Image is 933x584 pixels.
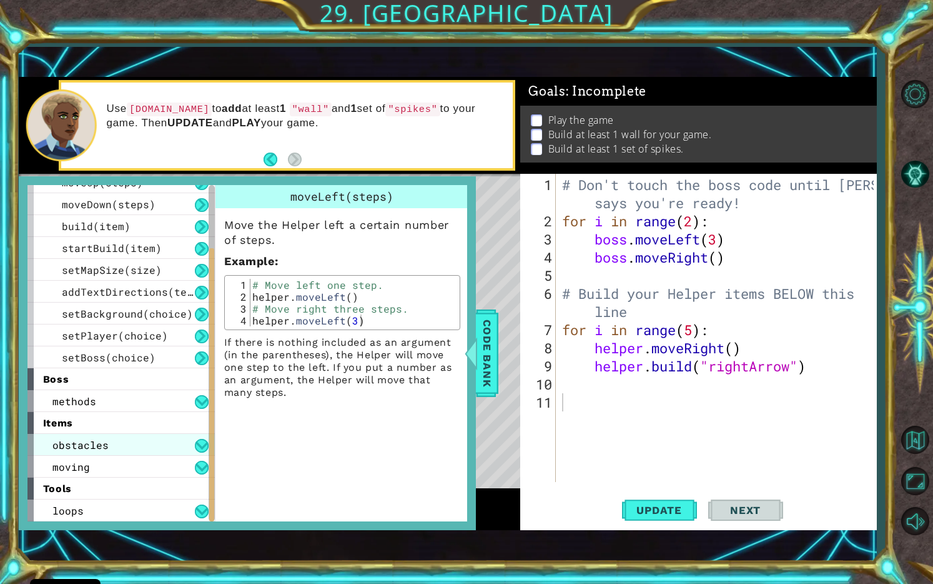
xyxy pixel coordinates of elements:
div: tools [27,478,215,500]
span: moveLeft(steps) [290,189,393,204]
span: moving [52,460,90,473]
span: addTextDirections(text) [62,285,205,298]
code: [DOMAIN_NAME] [127,103,212,116]
div: moveLeft(steps) [215,185,469,208]
div: 3 [228,303,250,315]
p: Build at least 1 wall for your game. [548,128,712,141]
div: 9 [523,357,556,375]
p: Build at least 1 set of spikes. [548,142,684,156]
span: setBackground(choice) [62,307,193,320]
button: Level Options [897,76,933,112]
span: Code Bank [477,315,497,391]
span: : Incomplete [566,84,646,99]
button: Maximize Browser [897,463,933,500]
button: Back to Map [897,422,933,458]
div: 1 [228,279,250,291]
p: Move the Helper left a certain number of steps. [224,218,460,248]
span: setBoss(choice) [62,351,155,364]
button: Update [622,492,697,528]
div: 4 [228,315,250,326]
code: "wall" [290,103,332,116]
p: Use to at least and set of to your game. Then and your game. [107,102,505,130]
span: setPlayer(choice) [62,329,168,342]
div: 5 [523,266,556,284]
button: Back [264,153,288,166]
div: 2 [523,212,556,230]
span: Example [224,254,275,268]
button: Next [288,153,302,166]
code: "spikes" [385,103,440,116]
p: If there is nothing included as an argument (in the parentheses), the Helper will move one step t... [224,336,460,399]
span: setMapSize(size) [62,263,162,276]
strong: 1 [350,103,357,114]
strong: UPDATE [167,117,213,129]
div: 7 [523,321,556,339]
p: Play the game [548,113,614,127]
span: Goals [528,84,646,99]
button: Mute [897,503,933,540]
div: 8 [523,339,556,357]
div: 11 [523,393,556,411]
a: Back to Map [897,420,933,461]
span: loops [52,504,84,517]
div: items [27,412,215,434]
span: Update [624,504,694,516]
div: boss [27,368,215,390]
strong: add [222,103,242,114]
button: Next [708,492,783,528]
span: Next [718,504,773,516]
span: moveDown(steps) [62,198,155,211]
span: items [43,417,73,429]
strong: : [224,254,279,268]
span: build(item) [62,219,131,233]
button: AI Hint [897,156,933,192]
span: boss [43,373,69,385]
div: 6 [523,284,556,321]
span: tools [43,483,72,495]
div: 10 [523,375,556,393]
div: 1 [523,176,556,212]
span: methods [52,395,96,408]
strong: PLAY [232,117,261,129]
span: startBuild(item) [62,241,162,254]
div: 3 [523,230,556,248]
div: 2 [228,291,250,303]
strong: 1 [280,103,286,114]
div: 4 [523,248,556,266]
span: obstacles [52,438,109,451]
